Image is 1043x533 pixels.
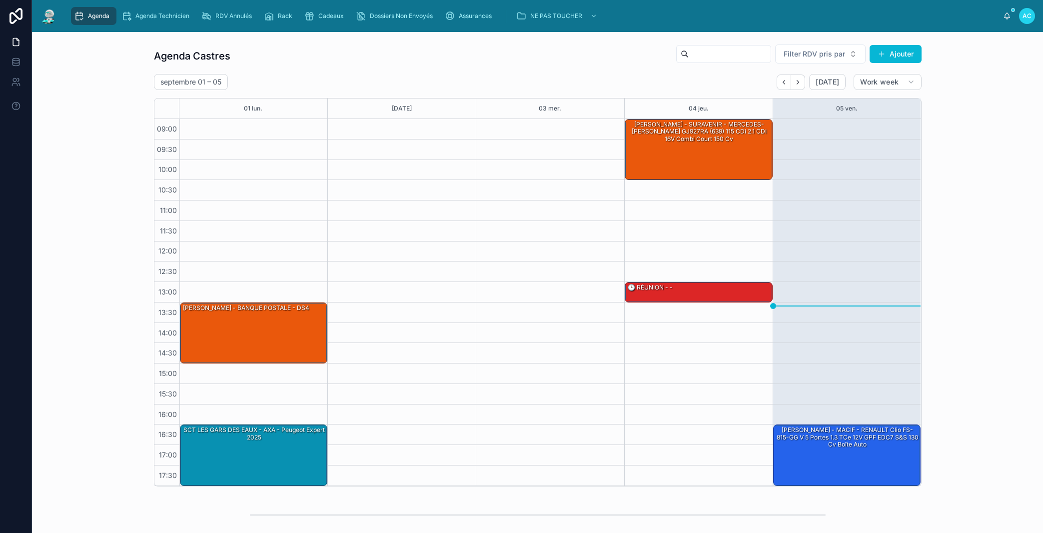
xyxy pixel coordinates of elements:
[156,410,179,418] span: 16:00
[160,77,221,87] h2: septembre 01 – 05
[156,369,179,377] span: 15:00
[627,120,772,143] div: [PERSON_NAME] - SURAVENIR - MERCEDES-[PERSON_NAME] GJ927RA (639) 115 CDi 2.1 CDI 16V Combi court ...
[180,425,327,485] div: SCT LES GARS DES EAUX - AXA - Peugeot Expert 2025
[775,44,866,63] button: Select Button
[1023,12,1032,20] span: AC
[156,348,179,357] span: 14:30
[156,471,179,479] span: 17:30
[40,8,58,24] img: App logo
[318,12,344,20] span: Cadeaux
[301,7,351,25] a: Cadeaux
[157,226,179,235] span: 11:30
[180,303,327,363] div: [PERSON_NAME] - BANQUE POSTALE - DS4
[135,12,189,20] span: Agenda Technicien
[278,12,292,20] span: Rack
[156,389,179,398] span: 15:30
[156,246,179,255] span: 12:00
[689,98,709,118] button: 04 jeu.
[627,283,674,292] div: 🕒 RÉUNION - -
[156,287,179,296] span: 13:00
[154,124,179,133] span: 09:00
[774,425,921,485] div: [PERSON_NAME] - MACIF - RENAULT Clio FS-815-GG V 5 Portes 1.3 TCe 12V GPF EDC7 S&S 130 cv Boîte auto
[154,49,230,63] h1: Agenda Castres
[156,430,179,438] span: 16:30
[182,425,327,442] div: SCT LES GARS DES EAUX - AXA - Peugeot Expert 2025
[513,7,602,25] a: NE PAS TOUCHER
[88,12,109,20] span: Agenda
[156,267,179,275] span: 12:30
[215,12,252,20] span: RDV Annulés
[775,425,920,449] div: [PERSON_NAME] - MACIF - RENAULT Clio FS-815-GG V 5 Portes 1.3 TCe 12V GPF EDC7 S&S 130 cv Boîte auto
[66,5,1003,27] div: scrollable content
[261,7,299,25] a: Rack
[791,74,805,90] button: Next
[784,49,845,59] span: Filter RDV pris par
[156,328,179,337] span: 14:00
[860,77,899,86] span: Work week
[156,450,179,459] span: 17:00
[182,303,310,312] div: [PERSON_NAME] - BANQUE POSTALE - DS4
[809,74,846,90] button: [DATE]
[118,7,196,25] a: Agenda Technicien
[198,7,259,25] a: RDV Annulés
[816,77,839,86] span: [DATE]
[625,119,772,179] div: [PERSON_NAME] - SURAVENIR - MERCEDES-[PERSON_NAME] GJ927RA (639) 115 CDi 2.1 CDI 16V Combi court ...
[625,282,772,302] div: 🕒 RÉUNION - -
[530,12,582,20] span: NE PAS TOUCHER
[156,185,179,194] span: 10:30
[870,45,922,63] button: Ajouter
[353,7,440,25] a: Dossiers Non Envoyés
[244,98,262,118] button: 01 lun.
[392,98,412,118] button: [DATE]
[854,74,921,90] button: Work week
[71,7,116,25] a: Agenda
[836,98,858,118] button: 05 ven.
[459,12,492,20] span: Assurances
[156,165,179,173] span: 10:00
[157,206,179,214] span: 11:00
[442,7,499,25] a: Assurances
[370,12,433,20] span: Dossiers Non Envoyés
[539,98,561,118] button: 03 mer.
[777,74,791,90] button: Back
[154,145,179,153] span: 09:30
[156,308,179,316] span: 13:30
